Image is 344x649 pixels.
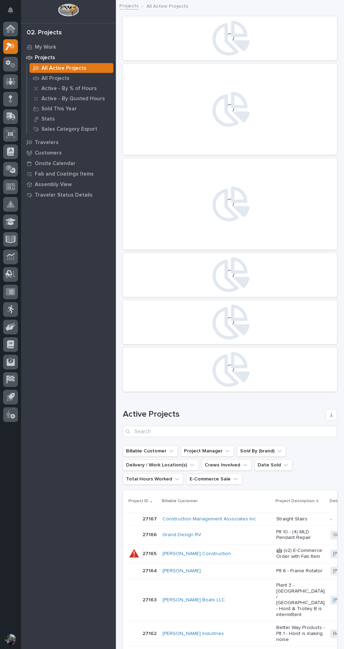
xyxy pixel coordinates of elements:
[21,190,116,200] a: Traveler Status Details
[41,96,105,102] p: Active - By Quoted Hours
[123,473,184,485] button: Total Hours Worked
[123,426,337,437] input: Search
[41,65,86,71] p: All Active Projects
[276,625,325,642] p: Better Way Products - Plt 1 - Hoist is making noise
[181,445,234,457] button: Project Manager
[35,160,75,167] p: Onsite Calendar
[9,7,18,18] div: Notifications
[143,515,158,522] p: 27167
[21,148,116,158] a: Customers
[3,632,18,647] button: users-avatar
[41,126,97,132] p: Sales Category Export
[21,52,116,63] a: Projects
[237,445,286,457] button: Sold By (brand)
[21,137,116,148] a: Travelers
[21,169,116,179] a: Fab and Coatings Items
[276,516,325,522] p: Straight Stairs
[27,83,116,93] a: Active - By % of Hours
[21,158,116,169] a: Onsite Calendar
[21,179,116,190] a: Assembly View
[123,459,199,471] button: Delivery / Work Location(s)
[27,104,116,114] a: Sold This Year
[35,150,62,156] p: Customers
[35,44,56,50] p: My Work
[41,75,70,82] p: All Projects
[27,114,116,124] a: Stats
[21,42,116,52] a: My Work
[276,529,325,541] p: Plt 10 - (4) MLD Pendant Repair
[128,497,148,505] p: Project ID
[27,29,62,37] div: 02. Projects
[27,124,116,134] a: Sales Category Export
[201,459,252,471] button: Crews Involved
[35,171,94,177] p: Fab and Coatings Items
[143,629,158,637] p: 27162
[254,459,292,471] button: Date Sold
[146,2,188,9] p: All Active Projects
[163,597,225,603] a: [PERSON_NAME] Boats LLC
[27,63,116,73] a: All Active Projects
[123,445,178,457] button: Billable Customer
[41,106,77,112] p: Sold This Year
[27,73,116,83] a: All Projects
[276,568,325,574] p: Plt 6 - Frame Rotator
[58,4,79,16] img: Workspace Logo
[276,582,325,618] p: Plant 3 - [GEOGRAPHIC_DATA] / [GEOGRAPHIC_DATA] - Hoist & Trolley B is intermittent
[162,497,198,505] p: Billable Customer
[143,567,158,574] p: 27164
[276,497,315,505] p: Project Description
[143,596,158,603] p: 27163
[35,55,55,61] p: Projects
[163,516,256,522] a: Construction Management Associates Inc
[163,532,201,538] a: Grand Design RV
[41,116,55,122] p: Stats
[41,86,97,92] p: Active - By % of Hours
[163,568,201,574] a: [PERSON_NAME]
[123,409,323,419] h1: Active Projects
[143,549,158,557] p: 27165
[35,182,72,188] p: Assembly View
[163,631,224,637] a: [PERSON_NAME] Industries
[276,548,325,560] p: 🤖 (v2) E-Commerce Order with Fab Item
[3,3,18,18] button: Notifications
[163,551,231,557] a: [PERSON_NAME] Construction
[119,1,139,9] a: Projects
[35,192,93,198] p: Traveler Status Details
[186,473,242,485] button: E-Commerce Sale
[27,94,116,103] a: Active - By Quoted Hours
[35,139,59,146] p: Travelers
[143,531,158,538] p: 27166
